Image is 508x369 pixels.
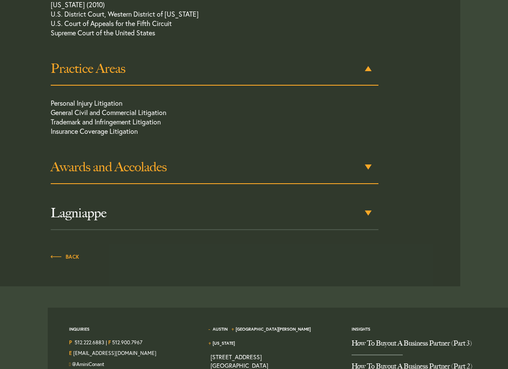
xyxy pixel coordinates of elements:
[51,205,378,221] h3: Lagniappe
[51,251,80,261] a: Back
[236,326,311,332] a: [GEOGRAPHIC_DATA][PERSON_NAME]
[213,340,235,346] a: [US_STATE]
[72,361,104,367] a: Follow us on Twitter
[51,61,378,76] h3: Practice Areas
[69,326,89,339] span: Inquiries
[108,339,111,346] strong: F
[51,159,378,175] h3: Awards and Accolades
[106,339,107,348] span: |
[112,339,142,346] a: 512.900.7967
[73,350,156,356] a: Email Us
[213,326,228,332] a: Austin
[69,350,72,356] strong: E
[352,326,370,332] a: Insights
[69,339,72,346] strong: P
[75,339,104,346] a: Call us at 5122226883
[352,339,480,355] a: How To Buyout A Business Partner (Part 3)
[51,98,346,140] p: Personal Injury Litigation General Civil and Commercial Litigation Trademark and Infringement Lit...
[51,254,80,259] span: Back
